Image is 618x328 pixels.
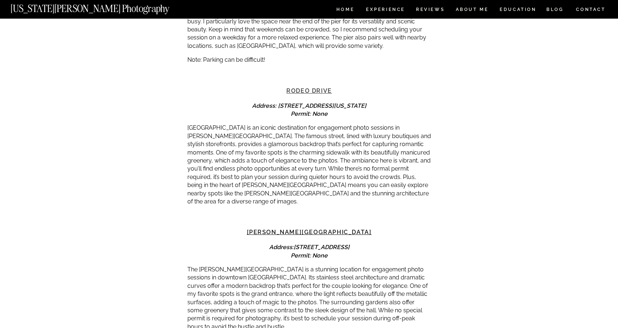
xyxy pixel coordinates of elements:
[335,7,356,14] a: HOME
[252,102,366,109] em: Address: [STREET_ADDRESS][US_STATE]
[416,7,443,14] a: REVIEWS
[546,7,564,14] a: BLOG
[187,56,431,64] p: Note: Parking can be difficult!
[269,244,350,251] em: Address:
[499,7,537,14] a: EDUCATION
[286,87,332,94] a: Rodeo Drive
[366,7,404,14] a: Experience
[247,229,372,236] a: [PERSON_NAME][GEOGRAPHIC_DATA]
[291,110,328,117] em: Permit: None
[187,124,431,206] p: [GEOGRAPHIC_DATA] is an iconic destination for engagement photo sessions in [PERSON_NAME][GEOGRAP...
[11,4,194,10] a: [US_STATE][PERSON_NAME] Photography
[294,244,350,251] em: [STREET_ADDRESS]
[455,7,489,14] a: ABOUT ME
[576,5,606,14] a: CONTACT
[291,252,328,259] em: Permit: None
